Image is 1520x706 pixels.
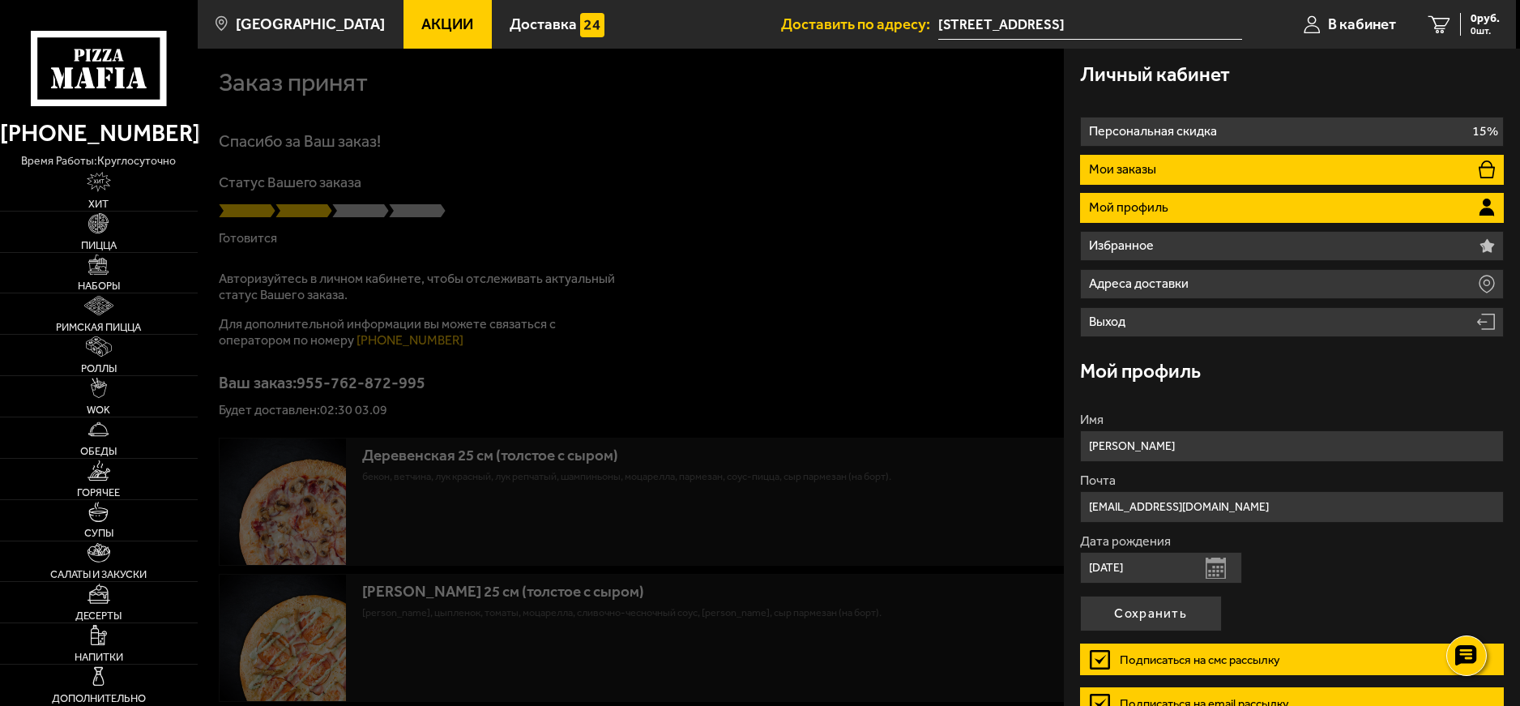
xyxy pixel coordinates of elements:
[1080,362,1201,381] h3: Мой профиль
[1080,552,1242,584] input: Ваша дата рождения
[938,10,1242,40] span: Пушкинский район, посёлок Шушары, Старорусский проспект, 11
[1080,474,1505,487] label: Почта
[781,17,938,32] span: Доставить по адресу:
[52,693,146,704] span: Дополнительно
[1206,558,1226,579] button: Открыть календарь
[1080,596,1222,631] button: Сохранить
[56,322,141,332] span: Римская пицца
[510,17,577,32] span: Доставка
[50,569,147,580] span: Салаты и закуски
[1089,277,1193,290] p: Адреса доставки
[1471,13,1500,24] span: 0 руб.
[1471,26,1500,36] span: 0 шт.
[1080,491,1505,523] input: Ваш e-mail
[1089,201,1172,214] p: Мой профиль
[84,528,113,538] span: Супы
[1080,430,1505,462] input: Ваше имя
[421,17,473,32] span: Акции
[1080,65,1230,84] h3: Личный кабинет
[1080,644,1505,675] label: Подписаться на смс рассылку
[1472,125,1498,138] p: 15%
[77,487,120,498] span: Горячее
[78,280,120,291] span: Наборы
[1328,17,1396,32] span: В кабинет
[1080,535,1505,548] label: Дата рождения
[236,17,385,32] span: [GEOGRAPHIC_DATA]
[580,13,604,36] img: 15daf4d41897b9f0e9f617042186c801.svg
[1089,125,1221,138] p: Персональная скидка
[938,10,1242,40] input: Ваш адрес доставки
[75,652,123,662] span: Напитки
[81,240,117,250] span: Пицца
[88,199,109,209] span: Хит
[80,446,117,456] span: Обеды
[1089,315,1129,328] p: Выход
[1089,239,1158,252] p: Избранное
[87,404,110,415] span: WOK
[1089,163,1160,176] p: Мои заказы
[1080,413,1505,426] label: Имя
[75,610,122,621] span: Десерты
[81,363,117,374] span: Роллы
